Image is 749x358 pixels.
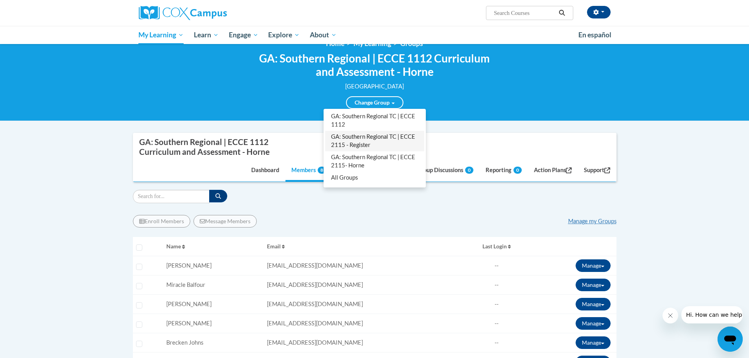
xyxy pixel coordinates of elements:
[576,336,611,349] button: Manage
[166,301,212,307] span: [PERSON_NAME]
[267,281,363,288] span: [EMAIL_ADDRESS][DOMAIN_NAME]
[495,281,499,288] span: --
[681,306,743,323] iframe: Message from company
[482,243,507,250] span: Last Login
[257,82,493,91] div: [GEOGRAPHIC_DATA]
[495,301,499,307] span: --
[318,167,326,174] span: 8
[325,151,424,172] a: GA: Southern Regional TC | ECCE 2115- Horne
[528,160,578,182] a: Action Plans
[267,339,363,346] span: [EMAIL_ADDRESS][DOMAIN_NAME]
[576,259,611,272] button: Manage
[267,301,363,307] span: [EMAIL_ADDRESS][DOMAIN_NAME]
[346,96,403,109] a: Change Group
[495,262,499,269] span: --
[663,308,678,323] iframe: Close message
[325,172,424,184] a: All Groups
[229,30,258,40] span: Engage
[166,320,212,327] span: [PERSON_NAME]
[587,6,611,18] button: Account Settings
[578,31,611,39] span: En español
[136,244,142,251] input: Select all users
[568,218,616,224] a: Manage my Groups
[556,8,568,18] button: Search
[133,190,210,203] input: Search
[495,339,499,346] span: --
[325,110,424,131] a: GA: Southern Regional TC | ECCE 1112
[139,137,296,156] div: GA: Southern Regional | ECCE 1112 Curriculum and Assessment - Horne
[576,279,611,291] button: Manage
[166,262,212,269] span: [PERSON_NAME]
[513,167,522,174] span: 0
[267,320,363,327] span: [EMAIL_ADDRESS][DOMAIN_NAME]
[209,190,227,202] button: Search
[138,30,184,40] span: My Learning
[285,160,332,182] a: Members8
[466,240,527,253] button: Last Login
[495,320,499,327] span: --
[267,243,281,250] span: Email
[136,321,142,328] input: Select learner
[257,52,493,78] h2: GA: Southern Regional | ECCE 1112 Curriculum and Assessment - Horne
[305,26,342,44] a: About
[189,26,224,44] a: Learn
[194,30,219,40] span: Learn
[245,160,285,182] a: Dashboard
[267,262,363,269] span: [EMAIL_ADDRESS][DOMAIN_NAME]
[310,30,337,40] span: About
[127,26,622,44] div: Main menu
[268,30,300,40] span: Explore
[267,240,460,253] button: Email
[411,160,479,182] a: Group Discussions0
[465,167,473,174] span: 0
[5,6,64,12] span: Hi. How can we help?
[136,264,142,270] input: Select learner
[133,215,190,228] button: Enroll Members
[576,298,611,310] button: Manage
[493,8,556,18] input: Search Courses
[576,317,611,330] button: Manage
[166,339,203,346] span: Brecken Johns
[193,215,257,228] button: Message Members
[718,327,743,352] iframe: Button to launch messaging window
[166,281,205,288] span: Miracle Balfour
[573,27,616,43] a: En español
[480,160,528,182] a: Reporting0
[166,240,260,253] button: Name
[578,160,616,182] a: Support
[166,243,181,250] span: Name
[263,26,305,44] a: Explore
[325,131,424,151] a: GA: Southern Regional TC | ECCE 2115 - Register
[224,26,263,44] a: Engage
[134,26,189,44] a: My Learning
[139,6,227,20] img: Cox Campus
[136,283,142,289] input: Select learner
[136,341,142,347] input: Select learner
[136,302,142,308] input: Select learner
